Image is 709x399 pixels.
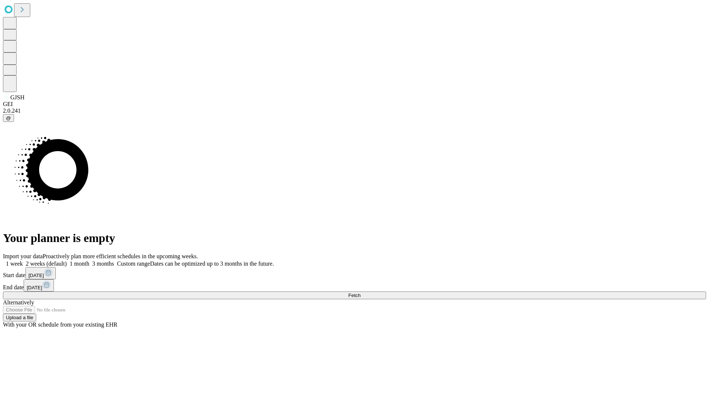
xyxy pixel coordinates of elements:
div: 2.0.241 [3,108,706,114]
button: [DATE] [24,279,54,291]
h1: Your planner is empty [3,231,706,245]
span: Custom range [117,260,150,267]
button: Fetch [3,291,706,299]
span: Proactively plan more efficient schedules in the upcoming weeks. [43,253,198,259]
div: Start date [3,267,706,279]
span: With your OR schedule from your existing EHR [3,321,117,328]
span: 2 weeks (default) [26,260,67,267]
div: End date [3,279,706,291]
button: [DATE] [25,267,56,279]
span: Alternatively [3,299,34,306]
span: Import your data [3,253,43,259]
button: @ [3,114,14,122]
span: Fetch [348,293,360,298]
span: @ [6,115,11,121]
span: [DATE] [27,285,42,290]
span: GJSH [10,94,24,100]
div: GEI [3,101,706,108]
span: Dates can be optimized up to 3 months in the future. [150,260,274,267]
span: 1 week [6,260,23,267]
span: [DATE] [28,273,44,278]
span: 1 month [70,260,89,267]
span: 3 months [92,260,114,267]
button: Upload a file [3,314,36,321]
